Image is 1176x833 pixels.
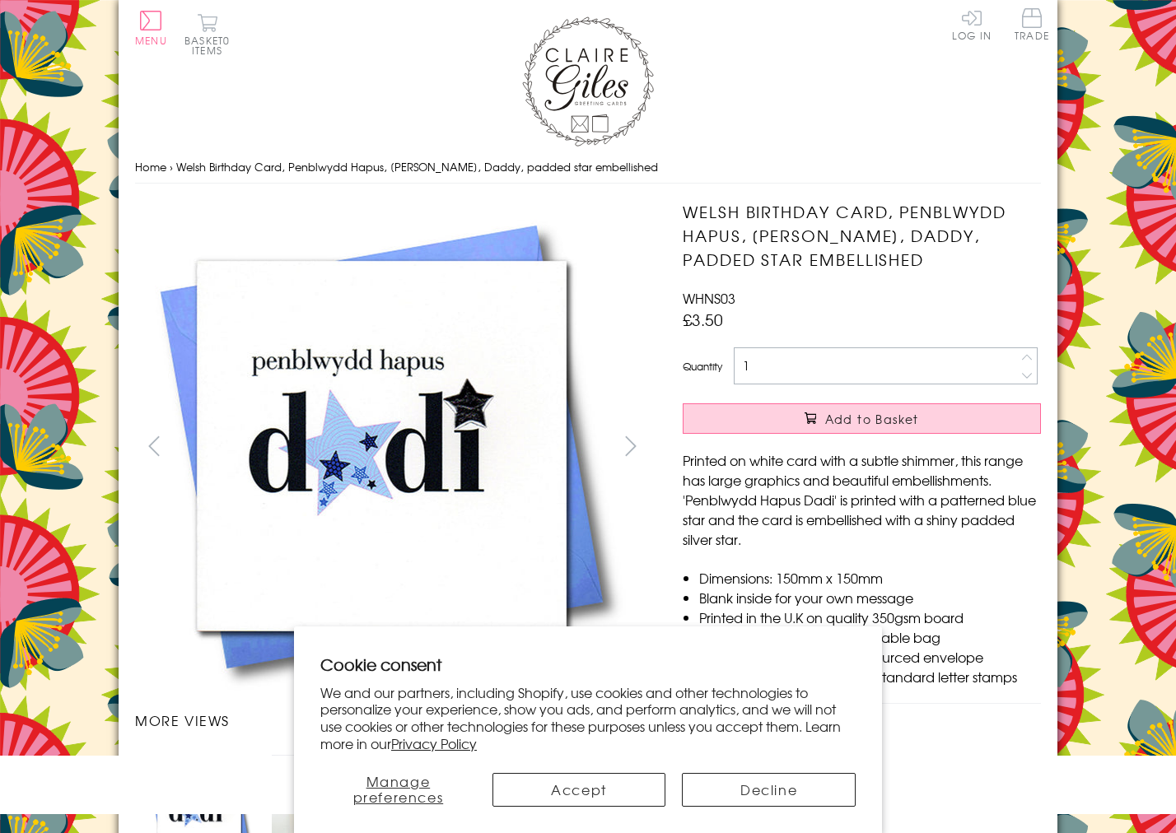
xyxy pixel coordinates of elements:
[699,568,1041,588] li: Dimensions: 150mm x 150mm
[522,16,654,147] img: Claire Giles Greetings Cards
[683,359,722,374] label: Quantity
[135,11,167,45] button: Menu
[391,733,477,753] a: Privacy Policy
[192,33,230,58] span: 0 items
[135,710,650,730] h3: More views
[699,588,1041,607] li: Blank inside for your own message
[492,773,666,807] button: Accept
[682,773,856,807] button: Decline
[135,151,1041,184] nav: breadcrumbs
[320,653,856,676] h2: Cookie consent
[683,308,723,331] span: £3.50
[1015,8,1049,40] span: Trade
[683,200,1041,271] h1: Welsh Birthday Card, Penblwydd Hapus, [PERSON_NAME], Daddy, padded star embellished
[353,771,444,807] span: Manage preferences
[176,159,658,175] span: Welsh Birthday Card, Penblwydd Hapus, [PERSON_NAME], Daddy, padded star embellished
[683,403,1041,434] button: Add to Basket
[135,33,167,48] span: Menu
[683,288,735,308] span: WHNS03
[320,684,856,752] p: We and our partners, including Shopify, use cookies and other technologies to personalize your ex...
[320,773,476,807] button: Manage preferences
[135,427,172,464] button: prev
[135,159,166,175] a: Home
[952,8,992,40] a: Log In
[699,607,1041,627] li: Printed in the U.K on quality 350gsm board
[184,13,230,55] button: Basket0 items
[613,427,650,464] button: next
[135,200,629,694] img: Welsh Birthday Card, Penblwydd Hapus, Dadi, Daddy, padded star embellished
[825,411,919,427] span: Add to Basket
[170,159,173,175] span: ›
[1015,8,1049,44] a: Trade
[683,450,1041,549] p: Printed on white card with a subtle shimmer, this range has large graphics and beautiful embellis...
[650,200,1144,694] img: Welsh Birthday Card, Penblwydd Hapus, Dadi, Daddy, padded star embellished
